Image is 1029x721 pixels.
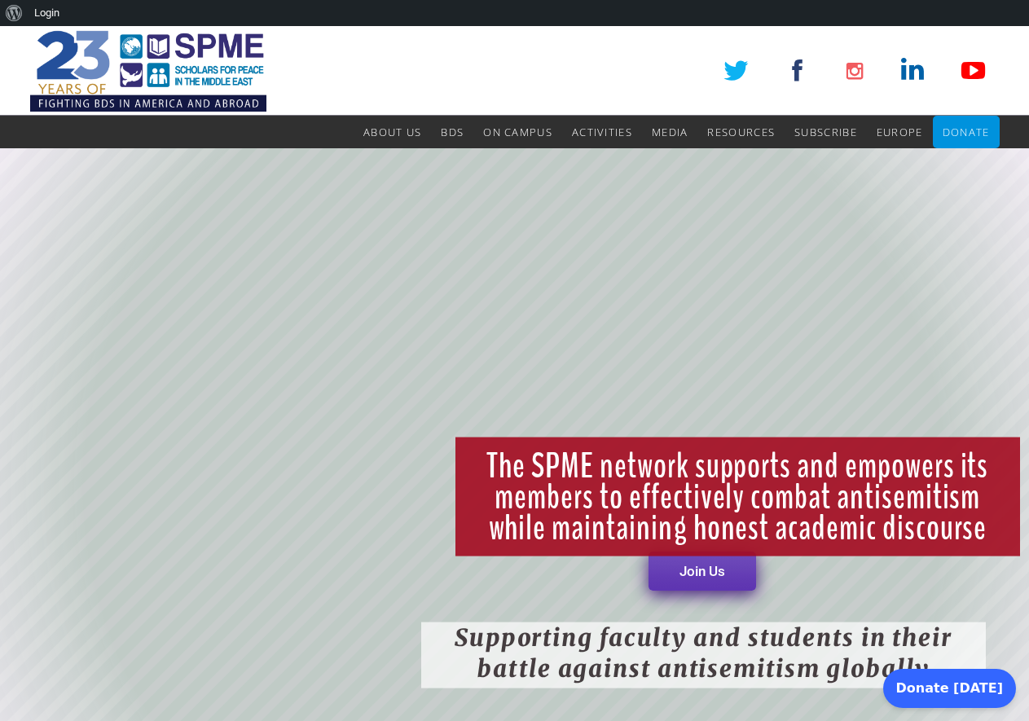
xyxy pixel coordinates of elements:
[572,125,632,139] span: Activities
[794,116,857,148] a: Subscribe
[363,125,421,139] span: About Us
[363,116,421,148] a: About Us
[441,116,464,148] a: BDS
[877,116,923,148] a: Europe
[441,125,464,139] span: BDS
[652,116,688,148] a: Media
[649,552,756,591] a: Join Us
[652,125,688,139] span: Media
[572,116,632,148] a: Activities
[707,116,775,148] a: Resources
[877,125,923,139] span: Europe
[483,125,552,139] span: On Campus
[30,26,266,116] img: SPME
[483,116,552,148] a: On Campus
[794,125,857,139] span: Subscribe
[421,622,986,688] rs-layer: Supporting faculty and students in their battle against antisemitism globally
[707,125,775,139] span: Resources
[943,116,990,148] a: Donate
[943,125,990,139] span: Donate
[455,437,1020,556] rs-layer: The SPME network supports and empowers its members to effectively combat antisemitism while maint...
